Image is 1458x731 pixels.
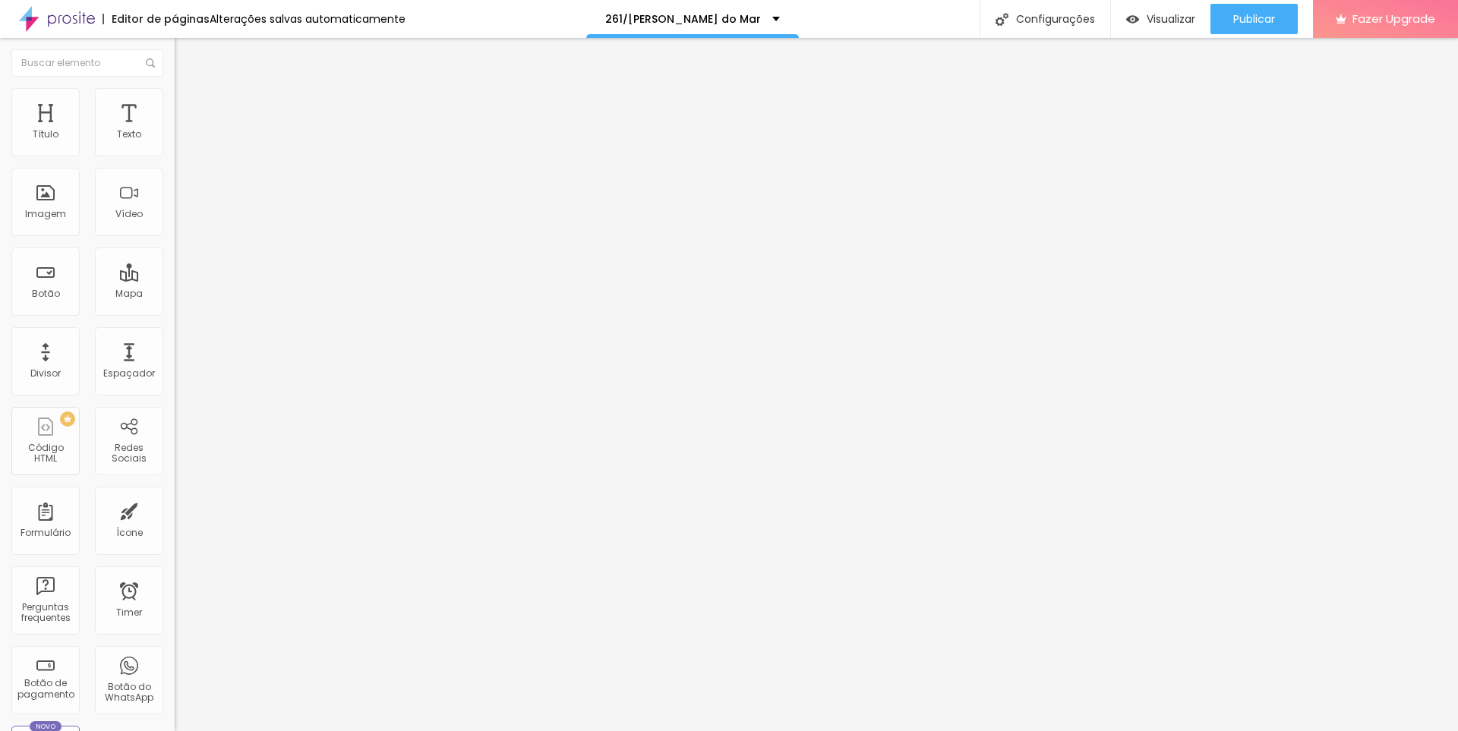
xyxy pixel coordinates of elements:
[15,443,75,465] div: Código HTML
[175,38,1458,731] iframe: Editor
[25,209,66,219] div: Imagem
[996,13,1008,26] img: Icone
[15,602,75,624] div: Perguntas frequentes
[1210,4,1298,34] button: Publicar
[117,129,141,140] div: Texto
[115,288,143,299] div: Mapa
[103,368,155,379] div: Espaçador
[1233,13,1275,25] span: Publicar
[21,528,71,538] div: Formulário
[1147,13,1195,25] span: Visualizar
[1352,12,1435,25] span: Fazer Upgrade
[115,209,143,219] div: Vídeo
[210,14,406,24] div: Alterações salvas automaticamente
[605,14,761,24] p: 261/[PERSON_NAME] do Mar
[116,528,143,538] div: Ícone
[1126,13,1139,26] img: view-1.svg
[1111,4,1210,34] button: Visualizar
[99,443,159,465] div: Redes Sociais
[11,49,163,77] input: Buscar elemento
[99,682,159,704] div: Botão do WhatsApp
[103,14,210,24] div: Editor de páginas
[32,288,60,299] div: Botão
[146,58,155,68] img: Icone
[33,129,58,140] div: Título
[30,368,61,379] div: Divisor
[116,607,142,618] div: Timer
[15,678,75,700] div: Botão de pagamento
